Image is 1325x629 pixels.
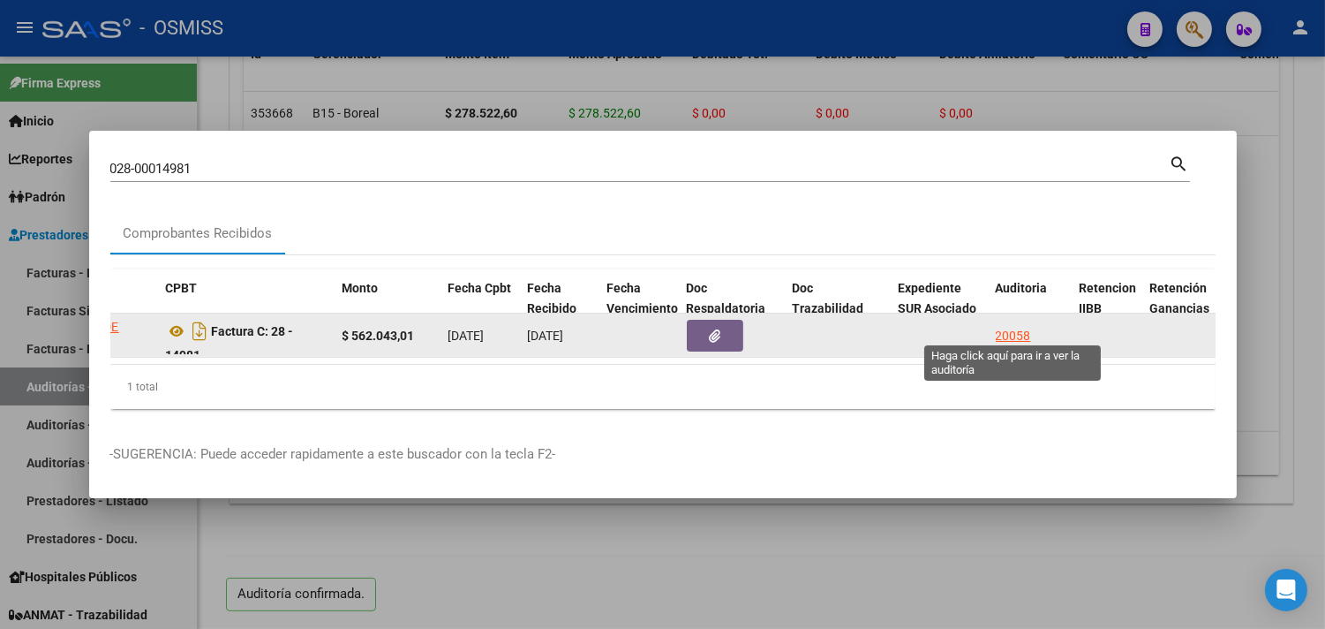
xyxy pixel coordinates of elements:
div: Comprobantes Recibidos [124,224,273,244]
mat-icon: search [1170,152,1190,173]
span: Doc Respaldatoria [686,281,765,315]
span: [DATE] [528,329,564,343]
datatable-header-cell: Doc Respaldatoria [679,269,785,347]
datatable-header-cell: Retencion IIBB [1072,269,1142,347]
span: [DATE] [448,329,485,343]
datatable-header-cell: Doc Trazabilidad [785,269,891,347]
span: Doc Trazabilidad [792,281,863,315]
datatable-header-cell: Expediente SUR Asociado [891,269,988,347]
datatable-header-cell: Fecha Recibido [520,269,599,347]
span: Fecha Vencimiento [606,281,678,315]
p: -SUGERENCIA: Puede acceder rapidamente a este buscador con la tecla F2- [110,444,1216,465]
span: Fecha Recibido [527,281,576,315]
span: Retencion IIBB [1079,281,1136,315]
div: 1 total [110,365,1216,409]
datatable-header-cell: Fecha Vencimiento [599,269,679,347]
div: Open Intercom Messenger [1265,569,1307,611]
span: Retención Ganancias [1149,281,1209,315]
span: CPBT [165,281,197,295]
datatable-header-cell: Auditoria [988,269,1072,347]
span: Expediente SUR Asociado [898,281,976,315]
datatable-header-cell: Retención Ganancias [1142,269,1213,347]
datatable-header-cell: Fecha Cpbt [440,269,520,347]
i: Descargar documento [189,317,212,345]
datatable-header-cell: Monto [335,269,440,347]
span: Fecha Cpbt [448,281,511,295]
datatable-header-cell: CPBT [158,269,335,347]
strong: Factura C: 28 - 14981 [166,324,294,362]
datatable-header-cell: OP [1213,269,1284,347]
div: 20058 [996,326,1031,346]
span: Monto [342,281,378,295]
span: Auditoria [995,281,1047,295]
strong: $ 562.043,01 [343,329,415,343]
